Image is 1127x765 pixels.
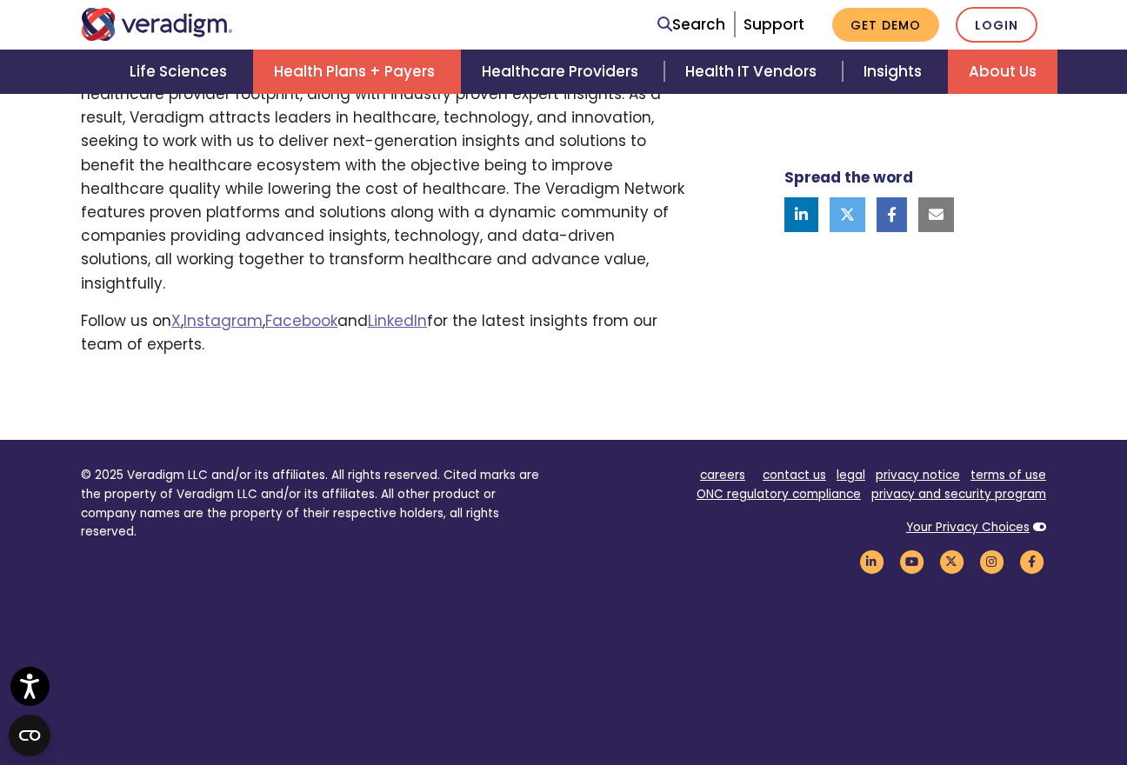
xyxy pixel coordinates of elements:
a: privacy notice [876,467,960,483]
a: Insights [843,50,948,94]
a: Healthcare Providers [461,50,664,94]
a: Get Demo [832,8,939,42]
button: Open CMP widget [9,715,50,756]
a: Veradigm Twitter Link [937,554,966,570]
a: legal [837,467,865,483]
a: Veradigm Facebook Link [1017,554,1046,570]
a: X [171,310,181,331]
a: privacy and security program [871,486,1046,502]
a: Support [744,14,804,35]
p: Veradigm delivers a unique combination of point-of-care clinical and financial solutions, a commi... [81,36,687,296]
a: Your Privacy Choices [906,519,1030,535]
a: Veradigm YouTube Link [897,554,926,570]
a: Instagram [183,310,263,331]
a: Search [657,13,725,37]
a: Life Sciences [109,50,253,94]
a: careers [700,467,745,483]
p: © 2025 Veradigm LLC and/or its affiliates. All rights reserved. Cited marks are the property of V... [81,466,550,542]
a: Facebook [265,310,337,331]
a: Veradigm LinkedIn Link [857,554,886,570]
a: Health IT Vendors [664,50,843,94]
a: Veradigm Instagram Link [977,554,1006,570]
iframe: Drift Chat Widget [793,640,1106,744]
a: terms of use [970,467,1046,483]
strong: Spread the word [784,167,913,188]
img: Veradigm logo [81,8,233,41]
a: Login [956,7,1037,43]
p: Follow us on , , and for the latest insights from our team of experts. [81,309,687,356]
a: ONC regulatory compliance [697,486,861,502]
a: Health Plans + Payers [253,50,461,94]
a: About Us [948,50,1057,94]
a: LinkedIn [368,310,427,331]
a: contact us [763,467,826,483]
